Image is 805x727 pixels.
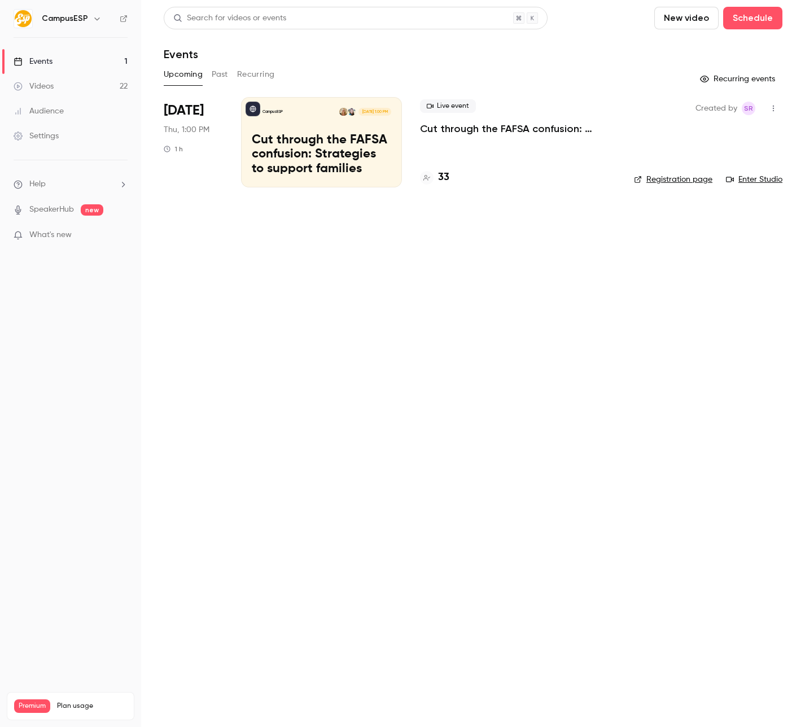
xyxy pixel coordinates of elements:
h6: CampusESP [42,13,88,24]
button: Recurring [237,65,275,84]
span: What's new [29,229,72,241]
span: new [81,204,103,216]
img: Melanie Muenzer [339,108,347,116]
span: Live event [420,99,476,113]
span: SR [744,102,753,115]
button: Past [212,65,228,84]
div: Audience [14,106,64,117]
div: Oct 16 Thu, 1:00 PM (America/New York) [164,97,223,187]
a: SpeakerHub [29,204,74,216]
button: Schedule [723,7,782,29]
a: Cut through the FAFSA confusion: Strategies to support families [420,122,616,135]
a: Registration page [634,174,712,185]
div: Settings [14,130,59,142]
button: Recurring events [695,70,782,88]
div: 1 h [164,144,183,154]
a: Cut through the FAFSA confusion: Strategies to support familiesCampusESPMelissa GreinerMelanie Mu... [241,97,402,187]
a: 33 [420,170,449,185]
span: Thu, 1:00 PM [164,124,209,135]
h4: 33 [438,170,449,185]
button: Upcoming [164,65,203,84]
div: Events [14,56,53,67]
iframe: Noticeable Trigger [114,230,128,240]
div: Videos [14,81,54,92]
h1: Events [164,47,198,61]
img: CampusESP [14,10,32,28]
a: Enter Studio [726,174,782,185]
div: Search for videos or events [173,12,286,24]
span: Created by [695,102,737,115]
span: [DATE] [164,102,204,120]
span: Help [29,178,46,190]
span: Plan usage [57,702,127,711]
p: Cut through the FAFSA confusion: Strategies to support families [252,133,391,177]
p: CampusESP [262,109,283,115]
span: Premium [14,699,50,713]
span: Stephanie Robinson [742,102,755,115]
span: [DATE] 1:00 PM [358,108,391,116]
button: New video [654,7,719,29]
img: Melissa Greiner [348,108,356,116]
li: help-dropdown-opener [14,178,128,190]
